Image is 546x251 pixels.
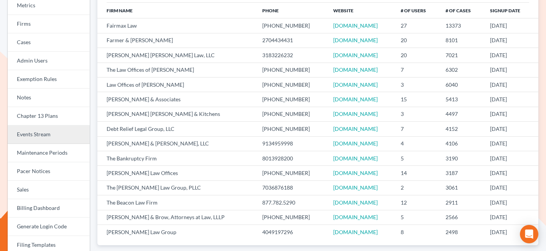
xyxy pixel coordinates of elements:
[439,63,484,77] td: 6302
[484,107,538,121] td: [DATE]
[97,48,256,63] td: [PERSON_NAME] [PERSON_NAME] Law, LLC
[395,122,439,136] td: 7
[256,166,327,180] td: [PHONE_NUMBER]
[333,229,378,235] a: [DOMAIN_NAME]
[395,92,439,107] td: 15
[97,195,256,210] td: The Beacon Law Firm
[97,92,256,107] td: [PERSON_NAME] & Associates
[97,136,256,151] td: [PERSON_NAME] & [PERSON_NAME], LLC
[256,136,327,151] td: 9134959998
[439,136,484,151] td: 4106
[484,92,538,107] td: [DATE]
[256,63,327,77] td: [PHONE_NUMBER]
[256,48,327,63] td: 3183226232
[484,210,538,225] td: [DATE]
[333,199,378,206] a: [DOMAIN_NAME]
[97,33,256,48] td: Farmer & [PERSON_NAME]
[439,225,484,239] td: 2498
[8,52,90,70] a: Admin Users
[97,18,256,33] td: Fairmax Law
[395,77,439,92] td: 3
[8,125,90,144] a: Events Stream
[97,3,256,18] th: Firm Name
[256,151,327,165] td: 8013928200
[484,122,538,136] td: [DATE]
[484,180,538,195] td: [DATE]
[484,225,538,239] td: [DATE]
[8,218,90,236] a: Generate Login Code
[333,96,378,102] a: [DOMAIN_NAME]
[333,140,378,147] a: [DOMAIN_NAME]
[97,63,256,77] td: The Law Offices of [PERSON_NAME]
[439,210,484,225] td: 2566
[439,195,484,210] td: 2911
[333,22,378,29] a: [DOMAIN_NAME]
[97,122,256,136] td: Debt Relief Legal Group, LLC
[439,92,484,107] td: 5413
[256,3,327,18] th: Phone
[333,155,378,162] a: [DOMAIN_NAME]
[439,107,484,121] td: 4497
[333,66,378,73] a: [DOMAIN_NAME]
[256,180,327,195] td: 7036876188
[484,3,538,18] th: Signup Date
[439,122,484,136] td: 4152
[395,136,439,151] td: 4
[333,170,378,176] a: [DOMAIN_NAME]
[484,63,538,77] td: [DATE]
[439,18,484,33] td: 13373
[484,166,538,180] td: [DATE]
[8,107,90,125] a: Chapter 13 Plans
[333,184,378,191] a: [DOMAIN_NAME]
[333,125,378,132] a: [DOMAIN_NAME]
[8,199,90,218] a: Billing Dashboard
[97,151,256,165] td: The Bankruptcy Firm
[256,225,327,239] td: 4049197296
[439,151,484,165] td: 3190
[395,18,439,33] td: 27
[8,15,90,33] a: Firms
[327,3,395,18] th: Website
[256,122,327,136] td: [PHONE_NUMBER]
[439,3,484,18] th: # of Cases
[395,195,439,210] td: 12
[8,89,90,107] a: Notes
[256,210,327,225] td: [PHONE_NUMBER]
[395,166,439,180] td: 14
[395,48,439,63] td: 20
[439,33,484,48] td: 8101
[333,37,378,43] a: [DOMAIN_NAME]
[395,107,439,121] td: 3
[333,52,378,58] a: [DOMAIN_NAME]
[484,151,538,165] td: [DATE]
[395,63,439,77] td: 7
[439,166,484,180] td: 3187
[97,225,256,239] td: [PERSON_NAME] Law Group
[97,210,256,225] td: [PERSON_NAME] & Brow, Attorneys at Law, LLLP
[395,33,439,48] td: 20
[395,3,439,18] th: # of Users
[8,181,90,199] a: Sales
[439,180,484,195] td: 3061
[8,70,90,89] a: Exemption Rules
[395,210,439,225] td: 5
[256,18,327,33] td: [PHONE_NUMBER]
[395,180,439,195] td: 2
[395,151,439,165] td: 5
[484,136,538,151] td: [DATE]
[8,144,90,162] a: Maintenance Periods
[439,48,484,63] td: 7021
[333,111,378,117] a: [DOMAIN_NAME]
[256,77,327,92] td: [PHONE_NUMBER]
[333,214,378,220] a: [DOMAIN_NAME]
[97,180,256,195] td: The [PERSON_NAME] Law Group, PLLC
[256,33,327,48] td: 2704434431
[8,162,90,181] a: Pacer Notices
[8,33,90,52] a: Cases
[484,77,538,92] td: [DATE]
[520,225,538,243] div: Open Intercom Messenger
[439,77,484,92] td: 6040
[97,107,256,121] td: [PERSON_NAME] [PERSON_NAME] & Kitchens
[256,92,327,107] td: [PHONE_NUMBER]
[256,107,327,121] td: [PHONE_NUMBER]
